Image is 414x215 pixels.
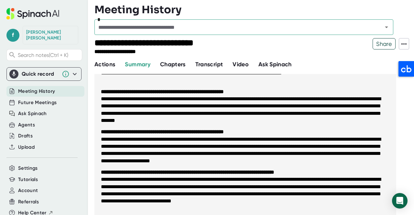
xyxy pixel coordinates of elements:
button: Meeting History [18,88,55,95]
button: Drafts [18,132,33,140]
button: Settings [18,165,38,172]
span: Ask Spinach [258,61,292,68]
button: Open [382,23,391,32]
span: f [6,29,19,42]
h3: Meeting History [94,4,181,16]
span: Summary [125,61,150,68]
button: Tutorials [18,176,38,183]
button: Actions [94,60,115,69]
button: Transcript [195,60,223,69]
span: Actions [94,61,115,68]
button: Video [233,60,249,69]
button: Ask Spinach [18,110,47,117]
button: Future Meetings [18,99,57,106]
span: Search notes (Ctrl + K) [18,52,80,58]
div: Open Intercom Messenger [392,193,408,209]
div: Quick record [22,71,59,77]
span: Transcript [195,61,223,68]
button: Ask Spinach [258,60,292,69]
button: Account [18,187,38,194]
div: Quick record [9,68,79,81]
button: Summary [125,60,150,69]
button: Share [373,38,396,49]
button: Chapters [160,60,186,69]
span: Chapters [160,61,186,68]
div: Frederic Sweeney [26,29,75,41]
button: Referrals [18,198,39,206]
button: Upload [18,144,35,151]
button: Agents [18,121,35,129]
span: Video [233,61,249,68]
